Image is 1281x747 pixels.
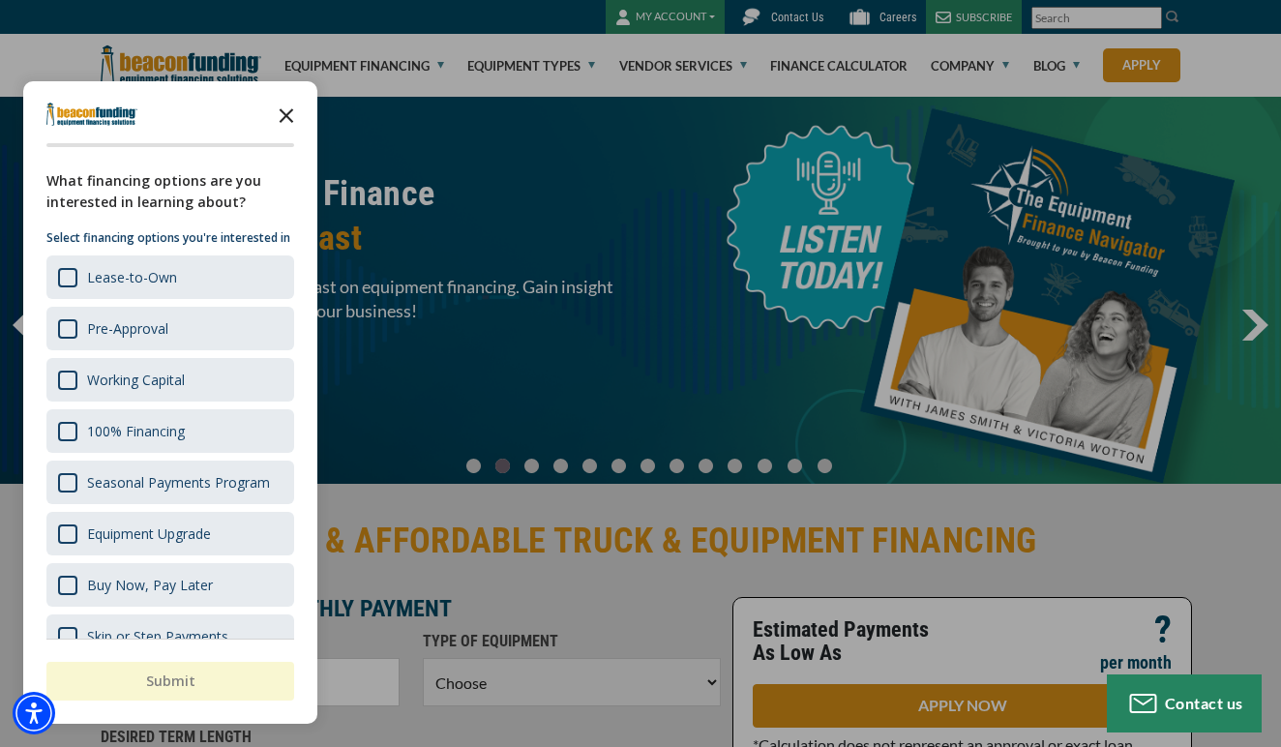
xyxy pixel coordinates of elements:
span: Contact us [1165,694,1243,712]
button: Close the survey [267,95,306,134]
div: Skip or Step Payments [46,614,294,658]
div: Working Capital [87,371,185,389]
div: Lease-to-Own [46,255,294,299]
div: Skip or Step Payments [87,627,228,645]
div: Lease-to-Own [87,268,177,286]
div: Accessibility Menu [13,692,55,734]
button: Contact us [1107,674,1262,732]
div: 100% Financing [46,409,294,453]
div: Buy Now, Pay Later [87,576,213,594]
div: Pre-Approval [46,307,294,350]
div: Equipment Upgrade [46,512,294,555]
p: Select financing options you're interested in [46,228,294,248]
div: Seasonal Payments Program [46,461,294,504]
div: Equipment Upgrade [87,524,211,543]
div: 100% Financing [87,422,185,440]
div: Seasonal Payments Program [87,473,270,492]
div: Working Capital [46,358,294,402]
div: What financing options are you interested in learning about? [46,170,294,213]
div: Survey [23,81,317,724]
div: Buy Now, Pay Later [46,563,294,607]
img: Company logo [46,103,137,126]
div: Pre-Approval [87,319,168,338]
button: Submit [46,662,294,701]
